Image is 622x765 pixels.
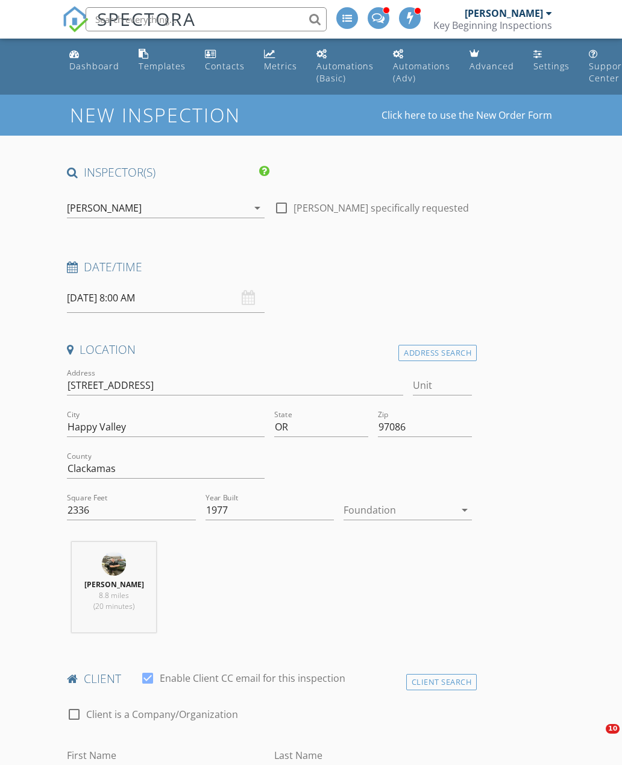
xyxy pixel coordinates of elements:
div: [PERSON_NAME] [465,7,543,19]
div: Client Search [406,674,477,690]
a: Metrics [259,43,302,78]
div: Dashboard [69,60,119,72]
div: Key Beginning Inspections [433,19,552,31]
div: Settings [533,60,570,72]
label: [PERSON_NAME] specifically requested [294,202,469,214]
a: Settings [529,43,574,78]
div: Address Search [398,345,477,361]
img: spectora.jpg [102,552,126,576]
a: Advanced [465,43,519,78]
label: Enable Client CC email for this inspection [160,672,345,684]
div: Automations (Basic) [316,60,374,84]
a: Dashboard [64,43,124,78]
div: Advanced [470,60,514,72]
h1: New Inspection [70,104,337,125]
i: arrow_drop_down [250,201,265,215]
h4: Date/Time [67,259,472,275]
span: 10 [606,724,620,734]
h4: Location [67,342,472,357]
a: Contacts [200,43,250,78]
div: Automations (Adv) [393,60,450,84]
div: Contacts [205,60,245,72]
a: Automations (Basic) [312,43,379,90]
iframe: Intercom live chat [581,724,610,753]
div: Templates [139,60,186,72]
span: (20 minutes) [93,601,134,611]
i: arrow_drop_down [457,503,472,517]
a: Automations (Advanced) [388,43,455,90]
a: Click here to use the New Order Form [382,110,552,120]
div: Metrics [264,60,297,72]
input: Select date [67,283,265,313]
span: 8.8 miles [99,590,129,600]
h4: INSPECTOR(S) [67,165,269,180]
label: Client is a Company/Organization [86,708,238,720]
h4: client [67,671,472,687]
input: Search everything... [86,7,327,31]
div: [PERSON_NAME] [67,203,142,213]
a: Templates [134,43,190,78]
a: SPECTORA [62,16,196,42]
strong: [PERSON_NAME] [84,579,144,590]
img: The Best Home Inspection Software - Spectora [62,6,89,33]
